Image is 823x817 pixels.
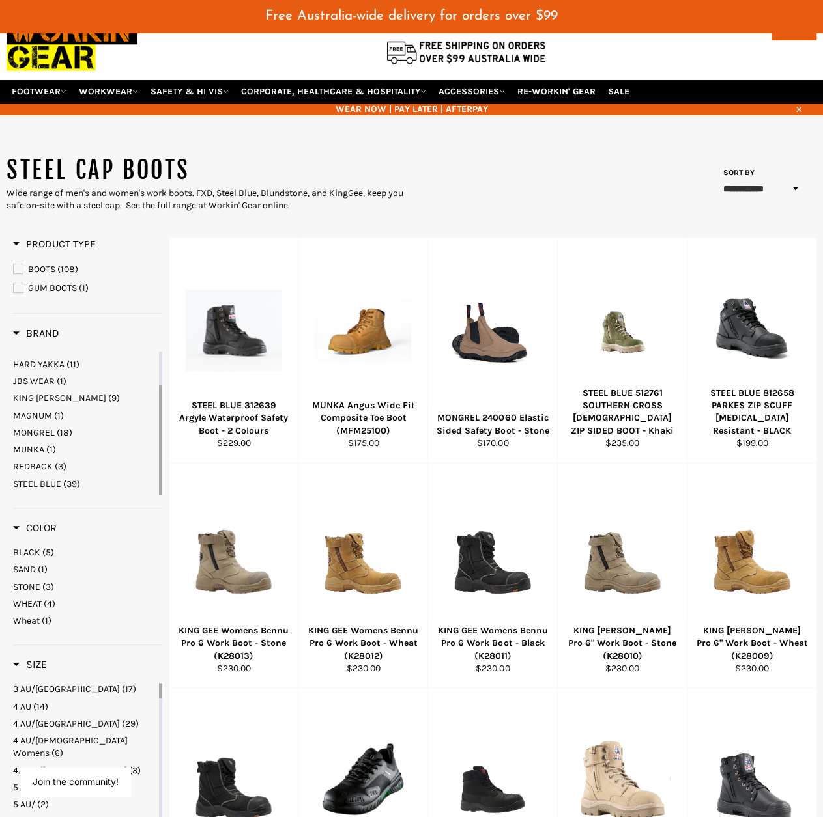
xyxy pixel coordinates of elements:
span: (11) [66,359,79,370]
span: BLACK [13,547,40,558]
span: 4 AU [13,701,31,712]
a: MUNKA [13,443,156,456]
a: 4.5 AU/UK [13,764,156,777]
div: MUNKA Angus Wide Fit Composite Toe Boot (MFM25100) [307,399,420,437]
h3: Color [13,521,57,534]
span: MUNKA [13,444,44,455]
div: KING GEE Womens Bennu Pro 6 Work Boot - Stone (K28013) [177,624,290,662]
span: (17) [122,684,136,695]
a: CORPORATE, HEALTHCARE & HOSPITALITY [236,80,431,103]
div: KING GEE Womens Bennu Pro 6 Work Boot - Black (K28011) [437,624,549,662]
a: WHEAT [13,598,162,610]
h3: Brand [13,327,59,340]
span: SAND [13,564,36,575]
span: (3) [42,581,54,592]
span: (1) [79,283,89,294]
a: KING GEE Bennu Pro 6KING [PERSON_NAME] Pro 6" Work Boot - Wheat (K28009)$230.00 [687,463,816,688]
a: STEEL BLUE 812658 PARKES ZIP SCUFF Electric Shock Resistant - BLACKSTEEL BLUE 812658 PARKES ZIP S... [687,238,816,463]
span: Wide range of men's and women's work boots. FXD, Steel Blue, Blundstone, and KingGee, keep you sa... [7,187,403,211]
span: KING [PERSON_NAME] [13,393,106,404]
span: 4 AU/[DEMOGRAPHIC_DATA] Womens [13,735,128,758]
span: Wheat [13,615,40,626]
a: KING GEE [13,392,156,404]
a: MONGREL [13,426,156,439]
span: (2) [37,799,49,810]
span: (6) [51,747,63,758]
a: 3 AU/UK [13,683,156,695]
span: (1) [57,376,66,387]
a: RE-WORKIN' GEAR [512,80,601,103]
span: (1) [38,564,48,575]
a: STONE [13,581,162,593]
div: MONGREL 240060 Elastic Sided Safety Boot - Stone [437,411,549,437]
h1: STEEL CAP BOOTS [7,154,412,187]
a: BOOTS [13,262,162,277]
a: STEEL BLUE 312639 Argyle Waterproof Safety Boot - 2 ColoursSTEEL BLUE 312639 Argyle Waterproof Sa... [169,238,298,463]
a: GUM BOOTS [13,281,162,296]
span: Brand [13,327,59,339]
span: (5) [42,547,54,558]
div: STEEL BLUE 312639 Argyle Waterproof Safety Boot - 2 Colours [177,399,290,437]
a: 4 AU/UK [13,717,156,730]
span: HARD YAKKA [13,359,65,370]
span: REDBACK [13,461,53,472]
a: WORKWEAR [74,80,143,103]
span: (14) [33,701,48,712]
a: KING GEE Bennu Pro 6KING [PERSON_NAME] Pro 6" Work Boot - Stone (K28010)$230.00 [557,463,687,688]
span: (4) [44,598,55,609]
span: FXD [13,342,29,353]
a: ACCESSORIES [433,80,510,103]
span: 5 AU [13,782,31,793]
a: Wheat [13,615,162,627]
span: 5 AU/ [13,799,35,810]
a: FOOTWEAR [7,80,72,103]
div: KING [PERSON_NAME] Pro 6" Work Boot - Stone (K28010) [566,624,679,662]
a: 4 AU [13,700,156,713]
a: MONGREL 240060 Elastic Sided Safety Boot - StoneMONGREL 240060 Elastic Sided Safety Boot - Stone$... [427,238,557,463]
a: HARD YAKKA [13,358,156,370]
a: 5 AU [13,781,156,794]
span: WHEAT [13,598,42,609]
span: BOOTS [28,264,55,275]
span: (7) [31,342,42,353]
a: REDBACK [13,460,156,473]
a: STEEL BLUE 512761 SOUTHERN CROSS LADIES ZIP SIDED BOOT - KhakiSTEEL BLUE 512761 SOUTHERN CROSS [D... [557,238,687,463]
span: GUM BOOTS [28,283,77,294]
div: STEEL BLUE 512761 SOUTHERN CROSS [DEMOGRAPHIC_DATA] ZIP SIDED BOOT - Khaki [566,387,679,437]
span: Size [13,658,47,671]
a: KING GEE Womens Bennu Pro 6 Work Boot - Stone (K28013)KING GEE Womens Bennu Pro 6 Work Boot - Sto... [169,463,298,688]
span: (39) [63,478,80,490]
img: Workin Gear leaders in Workwear, Safety Boots, PPE, Uniforms. Australia's No.1 in Workwear [7,9,137,79]
h3: Product Type [13,238,96,251]
a: JBS WEAR [13,375,156,387]
a: 5 AU/ [13,798,156,810]
span: 4.5 AU/[GEOGRAPHIC_DATA] [13,765,127,776]
a: 4 AU/US Womens [13,734,156,760]
a: KING GEE Womens Bennu Pro 6 Work Boot - Black (K28011)KING GEE Womens Bennu Pro 6 Work Boot - Bla... [427,463,557,688]
span: Free Australia-wide delivery for orders over $99 [265,9,558,23]
div: KING GEE Womens Bennu Pro 6 Work Boot - Wheat (K28012) [307,624,420,662]
label: Sort by [719,167,755,178]
a: MAGNUM [13,409,156,422]
span: (1) [42,615,51,626]
span: MAGNUM [13,410,52,421]
button: Join the community! [33,776,119,787]
a: SAND [13,563,162,575]
a: STEEL BLUE [13,478,156,490]
a: MUNKA Angus Wide Fit Composite Toe Boot (MFM25100)MUNKA Angus Wide Fit Composite Toe Boot (MFM251... [298,238,427,463]
span: MONGREL [13,427,55,438]
h3: Size [13,658,47,671]
span: (108) [57,264,78,275]
span: (9) [108,393,120,404]
span: STEEL BLUE [13,478,61,490]
span: Product Type [13,238,96,250]
span: (3) [55,461,66,472]
a: SAFETY & HI VIS [145,80,234,103]
span: (1) [46,444,56,455]
span: 3 AU/[GEOGRAPHIC_DATA] [13,684,120,695]
div: STEEL BLUE 812658 PARKES ZIP SCUFF [MEDICAL_DATA] Resistant - BLACK [696,387,809,437]
span: WEAR NOW | PAY LATER | AFTERPAY [7,103,816,115]
a: KING GEE Womens Bennu Pro 6 Work Boot - Wheat (K28012)KING GEE Womens Bennu Pro 6 Work Boot - Whe... [298,463,427,688]
span: (3) [129,765,141,776]
span: STONE [13,581,40,592]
